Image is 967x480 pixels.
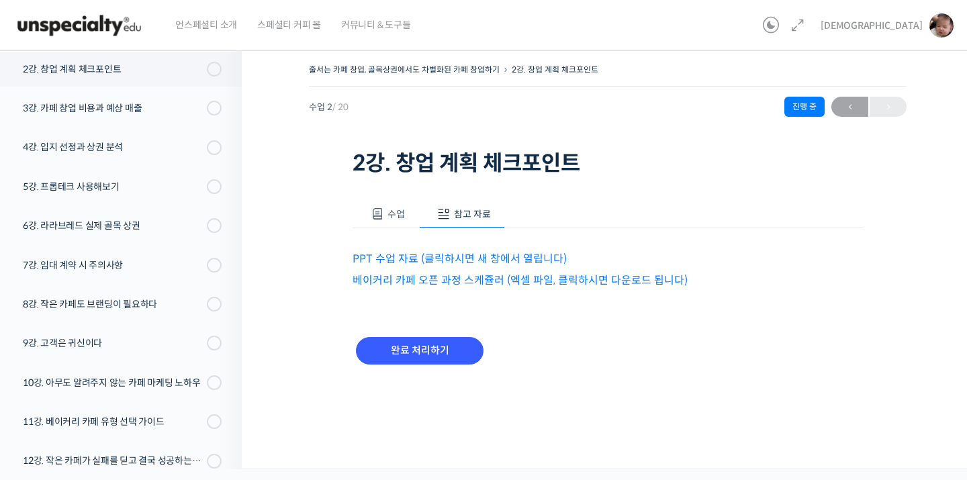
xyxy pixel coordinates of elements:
a: 대화 [89,369,173,402]
a: 줄서는 카페 창업, 골목상권에서도 차별화된 카페 창업하기 [309,64,500,75]
span: [DEMOGRAPHIC_DATA] [821,19,923,32]
a: 설정 [173,369,258,402]
input: 완료 처리하기 [356,337,483,365]
div: 3강. 카페 창업 비용과 예상 매출 [23,101,203,115]
span: ← [831,98,868,116]
div: 9강. 고객은 귀신이다 [23,336,203,350]
span: 홈 [42,389,50,399]
div: 5강. 프롭테크 사용해보기 [23,179,203,194]
div: 7강. 임대 계약 시 주의사항 [23,258,203,273]
span: / 20 [332,101,349,113]
span: 참고 자료 [454,208,491,220]
h1: 2강. 창업 계획 체크포인트 [353,150,863,176]
div: 2강. 창업 계획 체크포인트 [23,62,203,77]
div: 11강. 베이커리 카페 유형 선택 가이드 [23,414,203,429]
span: 수업 [387,208,405,220]
span: 설정 [208,389,224,399]
a: 홈 [4,369,89,402]
div: 진행 중 [784,97,825,117]
span: 대화 [123,389,139,400]
a: 베이커리 카페 오픈 과정 스케쥴러 (엑셀 파일, 클릭하시면 다운로드 됩니다) [353,273,688,287]
div: 6강. 라라브레드 실제 골목 상권 [23,218,203,233]
a: ←이전 [831,97,868,117]
div: 10강. 아무도 알려주지 않는 카페 마케팅 노하우 [23,375,203,390]
div: 4강. 입지 선정과 상권 분석 [23,140,203,154]
a: PPT 수업 자료 (클릭하시면 새 창에서 열립니다) [353,252,567,266]
div: 8강. 작은 카페도 브랜딩이 필요하다 [23,297,203,311]
div: 12강. 작은 카페가 실패를 딛고 결국 성공하는 방법 [23,453,203,468]
a: 2강. 창업 계획 체크포인트 [512,64,598,75]
span: 수업 2 [309,103,349,111]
